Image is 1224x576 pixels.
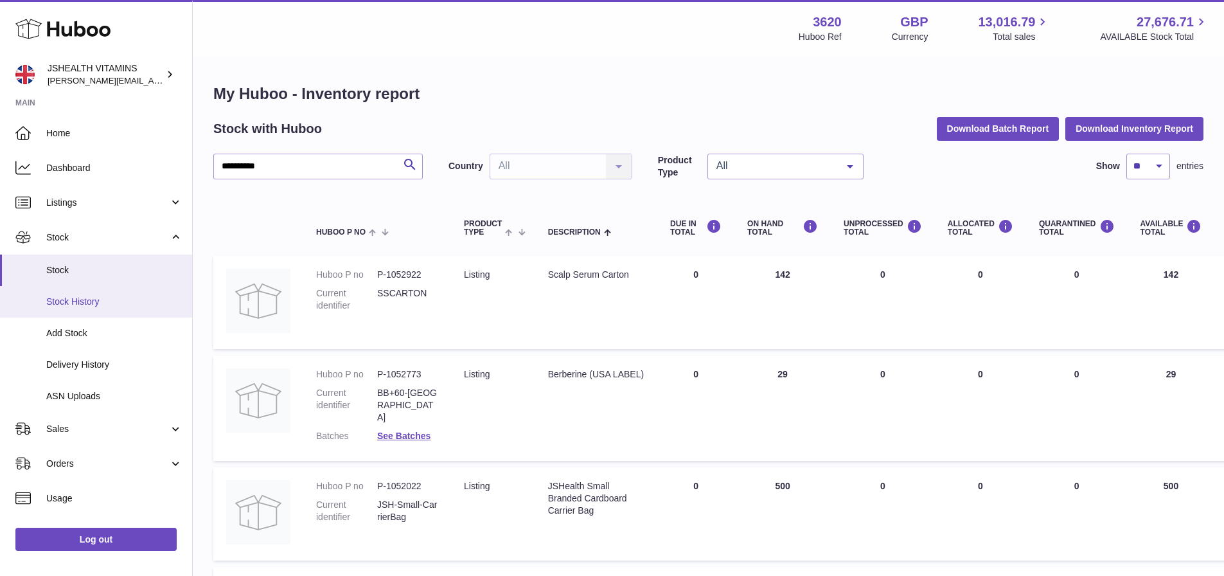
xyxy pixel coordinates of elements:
[377,368,438,381] dd: P-1052773
[316,269,377,281] dt: Huboo P no
[46,162,182,174] span: Dashboard
[548,368,644,381] div: Berberine (USA LABEL)
[1074,369,1079,379] span: 0
[15,65,35,84] img: francesca@jshealthvitamins.com
[377,499,438,523] dd: JSH-Small-CarrierBag
[46,264,182,276] span: Stock
[1039,219,1115,237] div: QUARANTINED Total
[548,228,601,237] span: Description
[657,355,734,461] td: 0
[377,269,438,281] dd: P-1052922
[734,256,831,349] td: 142
[670,219,722,237] div: DUE IN TOTAL
[46,296,182,308] span: Stock History
[226,368,290,433] img: product image
[316,287,377,312] dt: Current identifier
[713,159,837,172] span: All
[46,492,182,505] span: Usage
[316,228,366,237] span: Huboo P no
[813,14,842,31] strong: 3620
[734,355,831,461] td: 29
[1128,355,1215,461] td: 29
[448,160,483,172] label: Country
[548,269,644,281] div: Scalp Serum Carton
[657,467,734,561] td: 0
[213,120,322,138] h2: Stock with Huboo
[46,390,182,402] span: ASN Uploads
[657,256,734,349] td: 0
[1137,14,1194,31] span: 27,676.71
[48,75,258,85] span: [PERSON_NAME][EMAIL_ADDRESS][DOMAIN_NAME]
[831,256,935,349] td: 0
[978,14,1050,43] a: 13,016.79 Total sales
[464,369,490,379] span: listing
[993,31,1050,43] span: Total sales
[226,480,290,544] img: product image
[46,197,169,209] span: Listings
[316,368,377,381] dt: Huboo P no
[377,287,438,312] dd: SSCARTON
[377,431,430,441] a: See Batches
[46,423,169,435] span: Sales
[937,117,1060,140] button: Download Batch Report
[1100,31,1209,43] span: AVAILABLE Stock Total
[747,219,818,237] div: ON HAND Total
[831,467,935,561] td: 0
[46,127,182,139] span: Home
[464,269,490,280] span: listing
[892,31,928,43] div: Currency
[1140,219,1202,237] div: AVAILABLE Total
[948,219,1013,237] div: ALLOCATED Total
[844,219,922,237] div: UNPROCESSED Total
[213,84,1203,104] h1: My Huboo - Inventory report
[1096,160,1120,172] label: Show
[377,480,438,492] dd: P-1052022
[1065,117,1203,140] button: Download Inventory Report
[935,256,1026,349] td: 0
[978,14,1035,31] span: 13,016.79
[316,430,377,442] dt: Batches
[15,528,177,551] a: Log out
[1128,256,1215,349] td: 142
[316,387,377,424] dt: Current identifier
[464,220,502,237] span: Product Type
[1176,160,1203,172] span: entries
[1128,467,1215,561] td: 500
[46,327,182,339] span: Add Stock
[48,62,163,87] div: JSHEALTH VITAMINS
[46,458,169,470] span: Orders
[46,231,169,244] span: Stock
[935,467,1026,561] td: 0
[900,14,928,31] strong: GBP
[658,154,701,179] label: Product Type
[377,387,438,424] dd: BB+60-[GEOGRAPHIC_DATA]
[935,355,1026,461] td: 0
[226,269,290,333] img: product image
[548,480,644,517] div: JSHealth Small Branded Cardboard Carrier Bag
[1074,269,1079,280] span: 0
[316,480,377,492] dt: Huboo P no
[831,355,935,461] td: 0
[1100,14,1209,43] a: 27,676.71 AVAILABLE Stock Total
[464,481,490,491] span: listing
[734,467,831,561] td: 500
[799,31,842,43] div: Huboo Ref
[1074,481,1079,491] span: 0
[316,499,377,523] dt: Current identifier
[46,359,182,371] span: Delivery History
